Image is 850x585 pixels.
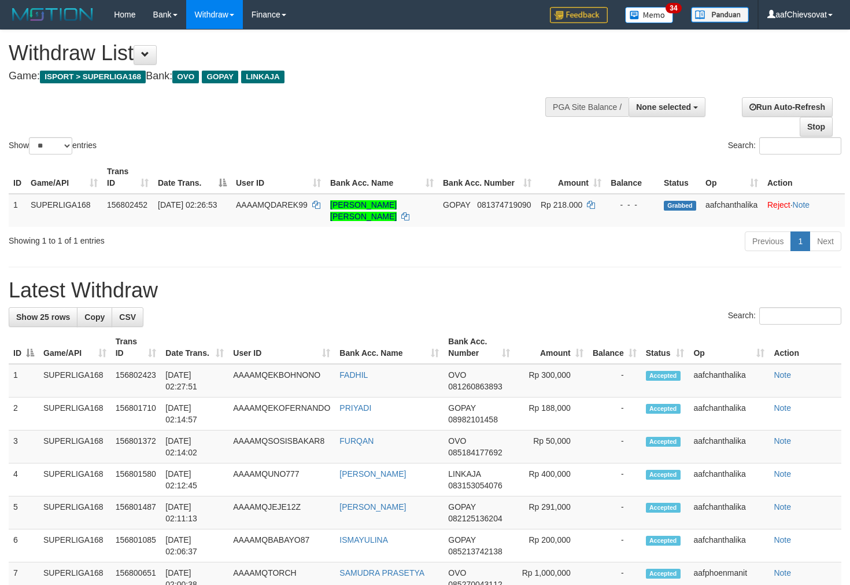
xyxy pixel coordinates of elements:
button: None selected [629,97,705,117]
td: Rp 50,000 [515,431,587,463]
span: Grabbed [664,201,696,211]
td: 3 [9,431,39,463]
th: Status: activate to sort column ascending [641,331,689,364]
td: Rp 400,000 [515,463,587,496]
th: Status [659,161,701,194]
th: Bank Acc. Name: activate to sort column ascending [326,161,438,194]
span: Accepted [646,371,681,381]
span: 34 [666,3,681,13]
th: Balance: activate to sort column ascending [588,331,641,364]
span: Copy [84,312,105,322]
td: aafchanthalika [701,194,763,227]
span: Copy 081374719090 to clipboard [477,200,531,209]
th: Game/API: activate to sort column ascending [39,331,111,364]
th: Date Trans.: activate to sort column ascending [161,331,228,364]
a: Note [774,535,791,544]
td: AAAAMQSOSISBAKAR8 [228,431,335,463]
td: [DATE] 02:06:37 [161,529,228,562]
td: aafchanthalika [689,496,769,529]
span: ISPORT > SUPERLIGA168 [40,71,146,83]
a: Run Auto-Refresh [742,97,833,117]
th: Amount: activate to sort column ascending [536,161,606,194]
span: OVO [172,71,199,83]
td: aafchanthalika [689,398,769,431]
td: SUPERLIGA168 [39,431,111,463]
a: Note [774,469,791,479]
td: 156801580 [111,463,161,496]
a: Stop [800,117,833,137]
td: 156802423 [111,364,161,398]
a: Previous [745,231,791,251]
td: - [588,364,641,398]
td: [DATE] 02:14:57 [161,398,228,431]
span: OVO [448,436,466,446]
th: Bank Acc. Name: activate to sort column ascending [335,331,444,364]
span: GOPAY [202,71,238,83]
td: aafchanthalika [689,364,769,398]
h1: Latest Withdraw [9,279,841,302]
a: Note [774,436,791,446]
a: CSV [112,307,143,327]
span: Copy 083153054076 to clipboard [448,481,502,490]
a: Show 25 rows [9,307,77,327]
th: Amount: activate to sort column ascending [515,331,587,364]
span: Rp 218.000 [541,200,582,209]
th: Balance [606,161,659,194]
a: Reject [767,200,790,209]
h4: Game: Bank: [9,71,555,82]
div: PGA Site Balance / [545,97,629,117]
th: Action [769,331,841,364]
th: Trans ID: activate to sort column ascending [102,161,153,194]
a: FADHIL [339,370,368,380]
input: Search: [759,307,841,325]
a: Next [810,231,841,251]
th: Trans ID: activate to sort column ascending [111,331,161,364]
td: - [588,529,641,562]
a: [PERSON_NAME] [339,502,406,512]
td: Rp 291,000 [515,496,587,529]
td: 5 [9,496,39,529]
label: Show entries [9,137,97,154]
span: OVO [448,568,466,577]
td: 2 [9,398,39,431]
a: FURQAN [339,436,374,446]
td: Rp 188,000 [515,398,587,431]
span: Accepted [646,503,681,513]
input: Search: [759,137,841,154]
span: Accepted [646,569,681,579]
th: Action [763,161,845,194]
select: Showentries [29,137,72,154]
td: SUPERLIGA168 [39,364,111,398]
a: Note [774,370,791,380]
td: 156801710 [111,398,161,431]
td: 156801487 [111,496,161,529]
td: - [588,496,641,529]
th: ID [9,161,26,194]
th: Op: activate to sort column ascending [701,161,763,194]
a: 1 [790,231,810,251]
span: Accepted [646,437,681,447]
th: Bank Acc. Number: activate to sort column ascending [444,331,515,364]
td: [DATE] 02:11:13 [161,496,228,529]
img: panduan.png [691,7,749,23]
span: AAAAMQDAREK99 [236,200,308,209]
span: Accepted [646,536,681,546]
a: Note [774,403,791,413]
th: Bank Acc. Number: activate to sort column ascending [438,161,536,194]
th: User ID: activate to sort column ascending [228,331,335,364]
span: GOPAY [448,403,475,413]
a: ISMAYULINA [339,535,388,544]
span: CSV [119,312,136,322]
td: - [588,398,641,431]
a: PRIYADI [339,403,371,413]
td: SUPERLIGA168 [39,496,111,529]
span: Copy 085213742138 to clipboard [448,547,502,556]
span: None selected [636,102,691,112]
span: Accepted [646,404,681,414]
span: GOPAY [448,535,475,544]
span: GOPAY [448,502,475,512]
td: aafchanthalika [689,463,769,496]
span: Show 25 rows [16,312,70,322]
td: · [763,194,845,227]
td: AAAAMQEKOFERNANDO [228,398,335,431]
